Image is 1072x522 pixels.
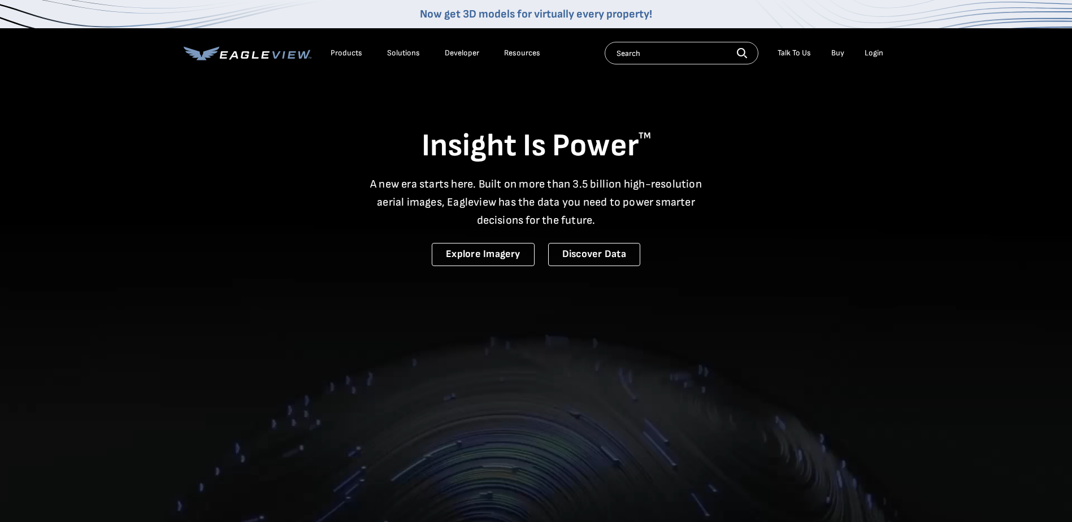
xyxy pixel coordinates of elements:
a: Now get 3D models for virtually every property! [420,7,652,21]
a: Developer [445,48,479,58]
a: Discover Data [548,243,640,266]
div: Resources [504,48,540,58]
sup: TM [639,130,651,141]
div: Solutions [387,48,420,58]
a: Explore Imagery [432,243,535,266]
div: Products [331,48,362,58]
div: Talk To Us [778,48,811,58]
input: Search [605,42,758,64]
div: Login [865,48,883,58]
h1: Insight Is Power [184,127,889,166]
a: Buy [831,48,844,58]
p: A new era starts here. Built on more than 3.5 billion high-resolution aerial images, Eagleview ha... [363,175,709,229]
